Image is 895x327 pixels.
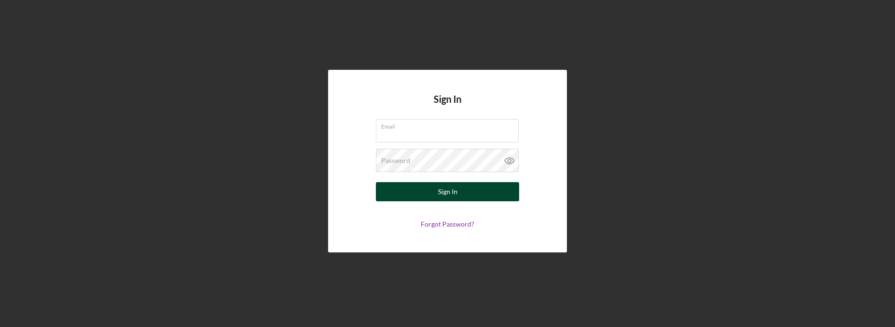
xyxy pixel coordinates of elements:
div: Sign In [438,182,458,201]
label: Email [381,120,519,130]
label: Password [381,157,410,164]
a: Forgot Password? [421,220,474,228]
h4: Sign In [434,94,461,119]
button: Sign In [376,182,519,201]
